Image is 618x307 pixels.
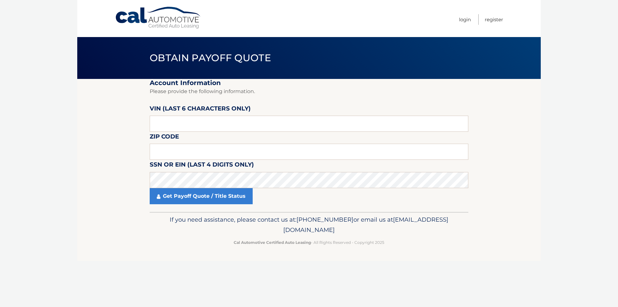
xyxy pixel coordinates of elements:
a: Cal Automotive [115,6,202,29]
label: Zip Code [150,132,179,144]
span: Obtain Payoff Quote [150,52,271,64]
label: VIN (last 6 characters only) [150,104,251,116]
h2: Account Information [150,79,468,87]
a: Get Payoff Quote / Title Status [150,188,253,204]
p: If you need assistance, please contact us at: or email us at [154,215,464,235]
strong: Cal Automotive Certified Auto Leasing [234,240,311,245]
p: Please provide the following information. [150,87,468,96]
a: Register [485,14,503,25]
p: - All Rights Reserved - Copyright 2025 [154,239,464,246]
span: [PHONE_NUMBER] [296,216,353,223]
label: SSN or EIN (last 4 digits only) [150,160,254,172]
a: Login [459,14,471,25]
